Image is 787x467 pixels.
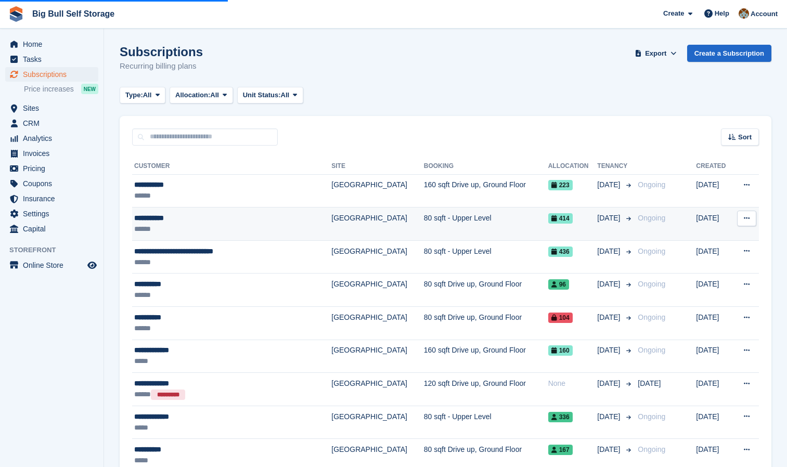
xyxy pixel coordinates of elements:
a: menu [5,161,98,176]
td: [DATE] [696,207,732,241]
td: 80 sqft Drive up, Ground Floor [424,274,548,307]
span: 414 [548,213,573,224]
a: menu [5,101,98,115]
span: Invoices [23,146,85,161]
span: Ongoing [638,180,665,189]
td: [GEOGRAPHIC_DATA] [331,174,424,207]
span: Ongoing [638,346,665,354]
span: [DATE] [597,312,622,323]
td: [GEOGRAPHIC_DATA] [331,240,424,274]
span: 436 [548,247,573,257]
span: Ongoing [638,280,665,288]
a: menu [5,52,98,67]
a: Price increases NEW [24,83,98,95]
td: 80 sqft - Upper Level [424,207,548,241]
span: 223 [548,180,573,190]
span: [DATE] [597,279,622,290]
span: Ongoing [638,445,665,453]
td: [DATE] [696,340,732,373]
td: 80 sqft - Upper Level [424,240,548,274]
td: [DATE] [696,240,732,274]
button: Allocation: All [170,87,233,104]
a: Create a Subscription [687,45,771,62]
a: menu [5,258,98,273]
td: [GEOGRAPHIC_DATA] [331,307,424,340]
a: menu [5,206,98,221]
span: Sites [23,101,85,115]
td: 80 sqft - Upper Level [424,406,548,439]
a: Big Bull Self Storage [28,5,119,22]
span: Capital [23,222,85,236]
td: [DATE] [696,406,732,439]
img: stora-icon-8386f47178a22dfd0bd8f6a31ec36ba5ce8667c1dd55bd0f319d3a0aa187defe.svg [8,6,24,22]
th: Site [331,158,424,175]
span: Analytics [23,131,85,146]
span: Sort [738,132,752,142]
span: 160 [548,345,573,356]
span: Create [663,8,684,19]
img: Mike Llewellen Palmer [739,8,749,19]
span: Price increases [24,84,74,94]
button: Type: All [120,87,165,104]
h1: Subscriptions [120,45,203,59]
span: Insurance [23,191,85,206]
a: menu [5,131,98,146]
span: 104 [548,313,573,323]
a: menu [5,37,98,51]
span: [DATE] [597,378,622,389]
span: Tasks [23,52,85,67]
a: menu [5,67,98,82]
span: Online Store [23,258,85,273]
button: Export [633,45,679,62]
td: 160 sqft Drive up, Ground Floor [424,174,548,207]
td: [GEOGRAPHIC_DATA] [331,207,424,241]
td: 80 sqft Drive up, Ground Floor [424,307,548,340]
span: Ongoing [638,247,665,255]
span: Pricing [23,161,85,176]
th: Customer [132,158,331,175]
span: Ongoing [638,313,665,321]
th: Booking [424,158,548,175]
span: Ongoing [638,412,665,421]
span: Ongoing [638,214,665,222]
span: [DATE] [638,379,661,387]
span: Settings [23,206,85,221]
span: Unit Status: [243,90,281,100]
td: [GEOGRAPHIC_DATA] [331,274,424,307]
td: 160 sqft Drive up, Ground Floor [424,340,548,373]
span: Export [645,48,666,59]
span: Account [751,9,778,19]
span: Storefront [9,245,104,255]
td: 120 sqft Drive up, Ground Floor [424,373,548,406]
td: [GEOGRAPHIC_DATA] [331,406,424,439]
span: [DATE] [597,444,622,455]
span: [DATE] [597,345,622,356]
span: 96 [548,279,569,290]
span: All [143,90,152,100]
td: [GEOGRAPHIC_DATA] [331,340,424,373]
span: 167 [548,445,573,455]
span: Home [23,37,85,51]
span: All [210,90,219,100]
span: All [281,90,290,100]
a: menu [5,116,98,131]
span: [DATE] [597,213,622,224]
span: Type: [125,90,143,100]
td: [DATE] [696,274,732,307]
td: [DATE] [696,373,732,406]
td: [DATE] [696,174,732,207]
span: [DATE] [597,411,622,422]
p: Recurring billing plans [120,60,203,72]
div: None [548,378,598,389]
td: [DATE] [696,307,732,340]
a: menu [5,146,98,161]
span: Coupons [23,176,85,191]
span: Subscriptions [23,67,85,82]
a: Preview store [86,259,98,271]
span: Help [715,8,729,19]
div: NEW [81,84,98,94]
td: [GEOGRAPHIC_DATA] [331,373,424,406]
th: Allocation [548,158,598,175]
a: menu [5,222,98,236]
span: CRM [23,116,85,131]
